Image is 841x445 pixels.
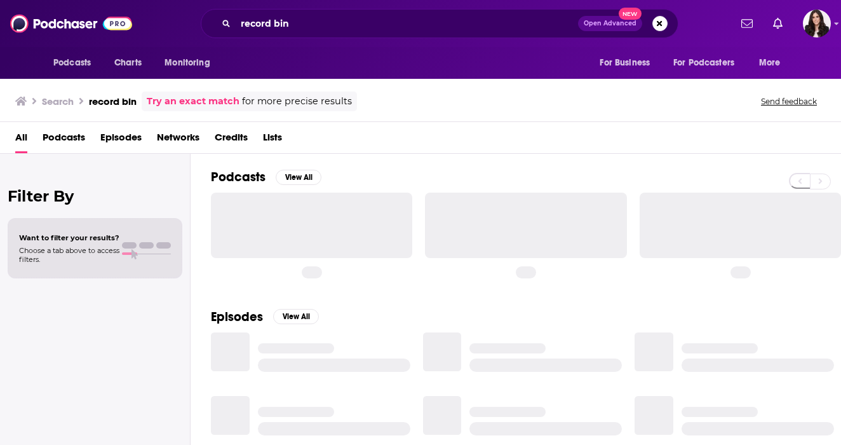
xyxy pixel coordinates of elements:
[100,127,142,153] a: Episodes
[578,16,642,31] button: Open AdvancedNew
[803,10,831,38] span: Logged in as RebeccaShapiro
[273,309,319,324] button: View All
[757,96,821,107] button: Send feedback
[591,51,666,75] button: open menu
[276,170,321,185] button: View All
[211,309,319,325] a: EpisodesView All
[165,54,210,72] span: Monitoring
[736,13,758,34] a: Show notifications dropdown
[19,233,119,242] span: Want to filter your results?
[768,13,788,34] a: Show notifications dropdown
[242,94,352,109] span: for more precise results
[44,51,107,75] button: open menu
[114,54,142,72] span: Charts
[19,246,119,264] span: Choose a tab above to access filters.
[211,169,321,185] a: PodcastsView All
[584,20,636,27] span: Open Advanced
[15,127,27,153] a: All
[803,10,831,38] button: Show profile menu
[10,11,132,36] img: Podchaser - Follow, Share and Rate Podcasts
[43,127,85,153] a: Podcasts
[215,127,248,153] a: Credits
[157,127,199,153] a: Networks
[263,127,282,153] a: Lists
[42,95,74,107] h3: Search
[89,95,137,107] h3: record bin
[53,54,91,72] span: Podcasts
[8,187,182,205] h2: Filter By
[759,54,781,72] span: More
[147,94,239,109] a: Try an exact match
[201,9,678,38] div: Search podcasts, credits, & more...
[619,8,642,20] span: New
[665,51,753,75] button: open menu
[211,309,263,325] h2: Episodes
[236,13,578,34] input: Search podcasts, credits, & more...
[106,51,149,75] a: Charts
[673,54,734,72] span: For Podcasters
[600,54,650,72] span: For Business
[750,51,797,75] button: open menu
[211,169,266,185] h2: Podcasts
[803,10,831,38] img: User Profile
[156,51,226,75] button: open menu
